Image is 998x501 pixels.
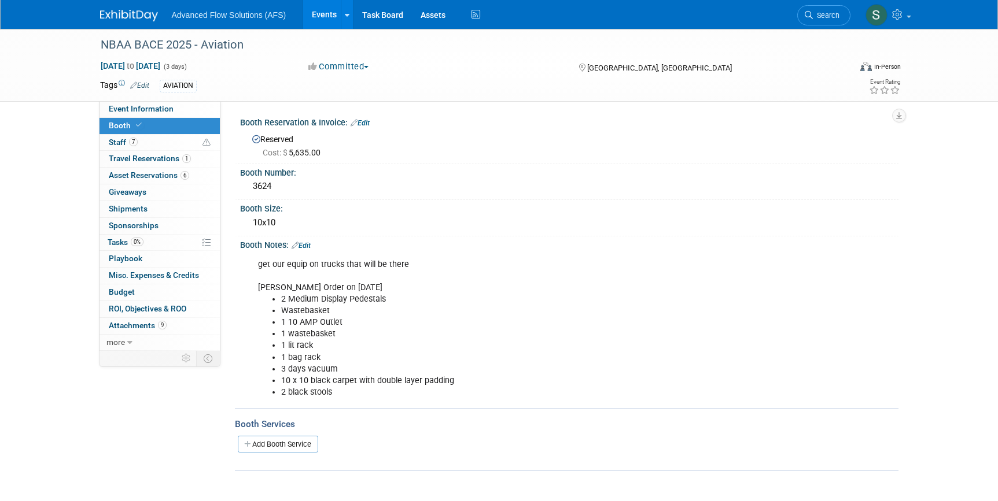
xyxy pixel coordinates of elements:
a: ROI, Objectives & ROO [100,301,220,317]
a: Misc. Expenses & Credits [100,268,220,284]
li: 10 x 10 black carpet with double layer padding [281,375,764,387]
span: Cost: $ [263,148,289,157]
a: Event Information [100,101,220,117]
td: Tags [100,79,149,92]
div: Booth Number: [240,164,898,179]
span: Misc. Expenses & Credits [109,270,199,280]
span: Staff [109,138,138,147]
div: AVIATION [160,80,197,92]
div: NBAA BACE 2025 - Aviation [97,35,833,55]
span: 9 [158,321,167,329]
li: 1 bag rack [281,352,764,363]
button: Committed [304,61,373,73]
div: In-Person [874,62,901,71]
div: 3624 [249,177,890,195]
div: Reserved [249,131,890,158]
img: Format-Inperson.png [860,62,872,71]
a: Search [797,5,850,25]
span: Travel Reservations [109,154,191,163]
span: Search [813,11,839,20]
a: Staff7 [100,135,220,151]
a: Edit [130,81,149,90]
img: Steve McAnally [866,4,887,26]
span: 6 [181,171,189,180]
span: 7 [129,138,138,146]
a: Budget [100,284,220,300]
li: 1 10 AMP Outlet [281,317,764,328]
span: 0% [131,237,143,246]
a: Asset Reservations6 [100,168,220,184]
div: 10x10 [249,214,890,232]
a: Add Booth Service [238,436,318,452]
span: 5,635.00 [263,148,325,157]
td: Toggle Event Tabs [196,351,220,366]
span: ROI, Objectives & ROO [109,304,186,313]
span: [DATE] [DATE] [100,61,161,71]
div: Booth Notes: [240,236,898,251]
span: Shipments [109,204,148,213]
span: Asset Reservations [109,170,189,180]
span: Event Information [109,104,174,113]
span: Booth [109,121,144,130]
span: Advanced Flow Solutions (AFS) [172,10,286,20]
td: Personalize Event Tab Strip [176,351,197,366]
i: Booth reservation complete [136,122,142,128]
span: Giveaways [109,187,146,196]
a: more [100,335,220,351]
li: 2 black stools [281,387,764,398]
div: Event Rating [869,79,900,85]
a: Edit [351,119,370,127]
li: 1 wastebasket [281,328,764,340]
span: more [106,337,125,347]
a: Attachments9 [100,318,220,334]
li: Wastebasket [281,305,764,317]
span: Attachments [109,321,167,330]
span: Potential Scheduling Conflict -- at least one attendee is tagged in another overlapping event. [202,138,211,148]
div: Event Format [782,60,901,77]
span: 1 [182,154,191,163]
li: 3 days vacuum [281,363,764,375]
a: Travel Reservations1 [100,151,220,167]
img: ExhibitDay [100,10,158,21]
span: Playbook [109,254,142,263]
span: to [125,61,136,70]
span: (3 days) [163,63,187,70]
a: Shipments [100,201,220,217]
span: [GEOGRAPHIC_DATA], [GEOGRAPHIC_DATA] [587,64,732,72]
a: Giveaways [100,184,220,201]
a: Sponsorships [100,218,220,234]
span: Sponsorships [109,221,159,230]
div: Booth Reservation & Invoice: [240,114,898,129]
div: Booth Size: [240,200,898,214]
span: Tasks [108,237,143,247]
div: get our equip on trucks that will be there [PERSON_NAME] Order on [DATE] [250,253,771,404]
a: Booth [100,118,220,134]
a: Playbook [100,251,220,267]
li: 1 lit rack [281,340,764,351]
li: 2 Medium Display Pedestals [281,294,764,305]
div: Booth Services [235,418,898,431]
a: Edit [292,242,311,250]
a: Tasks0% [100,235,220,251]
span: Budget [109,287,135,296]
